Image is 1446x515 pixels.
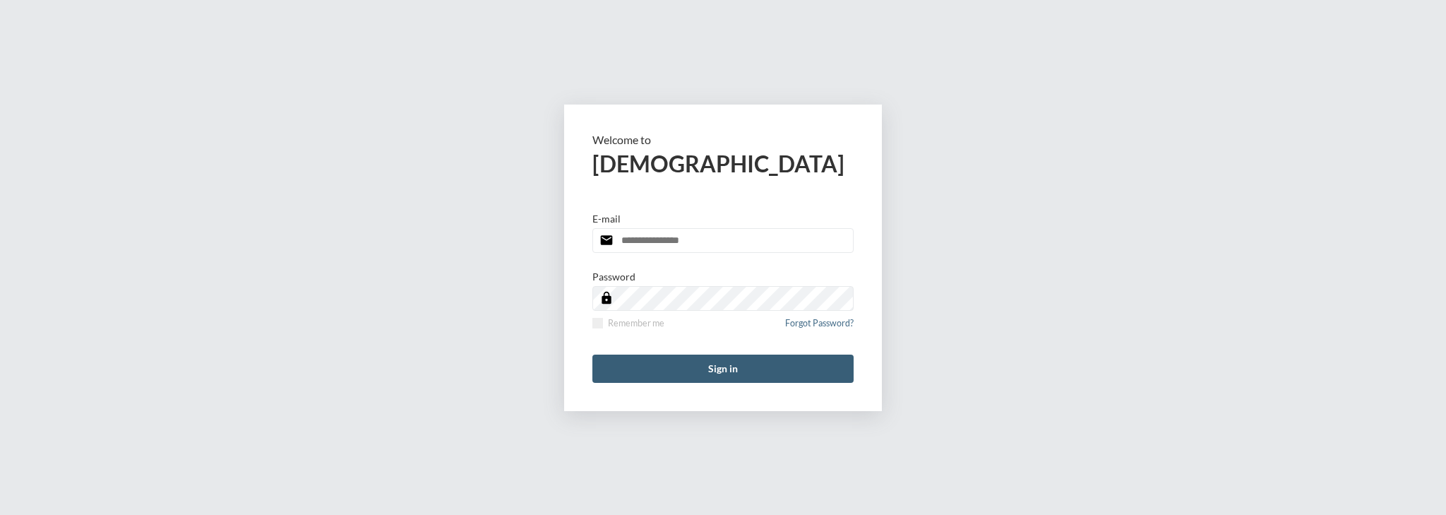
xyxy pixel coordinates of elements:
p: E-mail [592,213,621,225]
a: Forgot Password? [785,318,854,337]
label: Remember me [592,318,664,328]
p: Welcome to [592,133,854,146]
h2: [DEMOGRAPHIC_DATA] [592,150,854,177]
button: Sign in [592,355,854,383]
p: Password [592,271,635,283]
